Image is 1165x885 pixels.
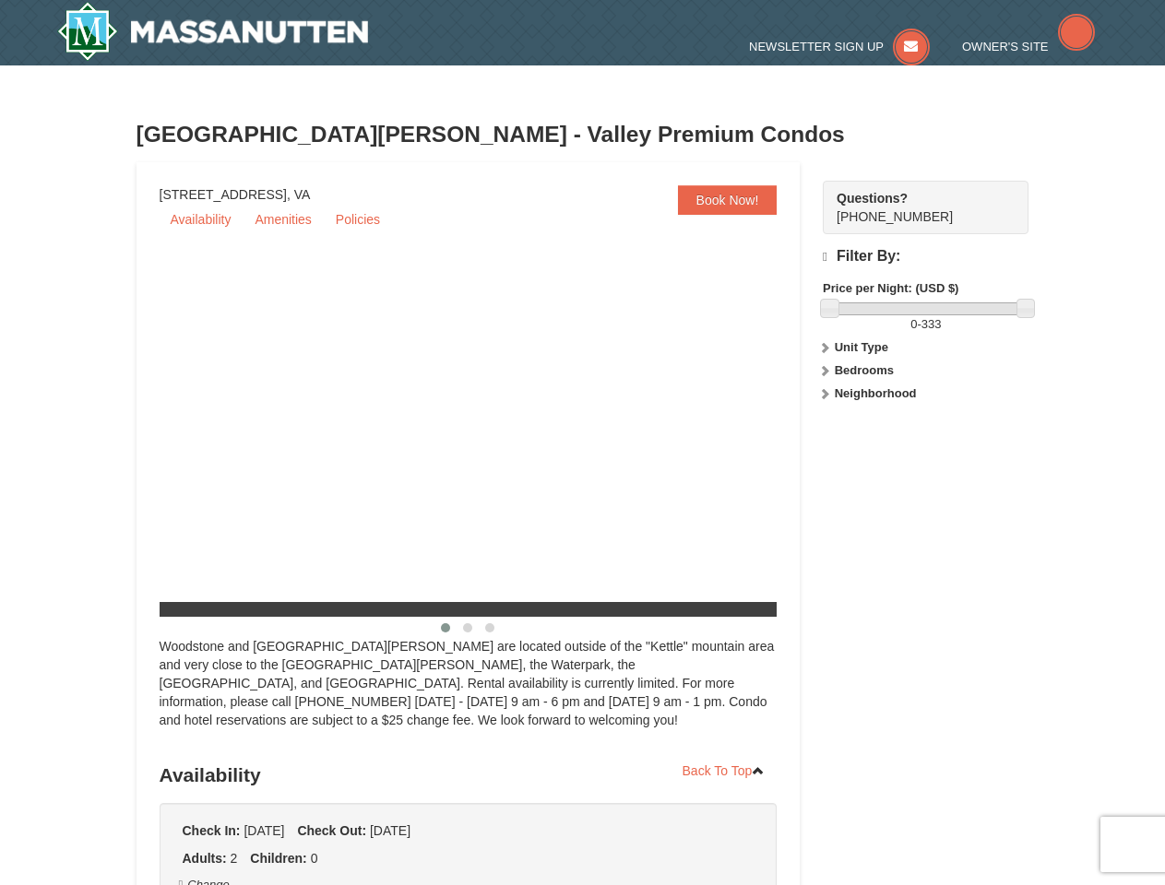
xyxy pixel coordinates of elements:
a: Newsletter Sign Up [749,40,930,53]
a: Policies [325,206,391,233]
h3: Availability [160,757,778,794]
strong: Questions? [837,191,908,206]
div: Woodstone and [GEOGRAPHIC_DATA][PERSON_NAME] are located outside of the "Kettle" mountain area an... [160,637,778,748]
h4: Filter By: [823,248,1028,265]
a: Back To Top [671,757,778,785]
h3: [GEOGRAPHIC_DATA][PERSON_NAME] - Valley Premium Condos [137,116,1029,153]
span: 0 [311,851,318,866]
strong: Children: [250,851,306,866]
strong: Adults: [183,851,227,866]
a: Owner's Site [962,40,1095,53]
a: Book Now! [678,185,778,215]
span: Newsletter Sign Up [749,40,884,53]
strong: Bedrooms [835,363,894,377]
span: 2 [231,851,238,866]
strong: Check In: [183,823,241,838]
a: Amenities [244,206,322,233]
span: 0 [910,317,917,331]
span: [DATE] [370,823,410,838]
span: [PHONE_NUMBER] [837,189,995,224]
strong: Price per Night: (USD $) [823,281,958,295]
span: Owner's Site [962,40,1049,53]
span: 333 [921,317,942,331]
a: Availability [160,206,243,233]
strong: Unit Type [835,340,888,354]
label: - [823,315,1028,334]
strong: Check Out: [297,823,366,838]
a: Massanutten Resort [57,2,369,61]
span: [DATE] [244,823,284,838]
strong: Neighborhood [835,386,917,400]
img: Massanutten Resort Logo [57,2,369,61]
